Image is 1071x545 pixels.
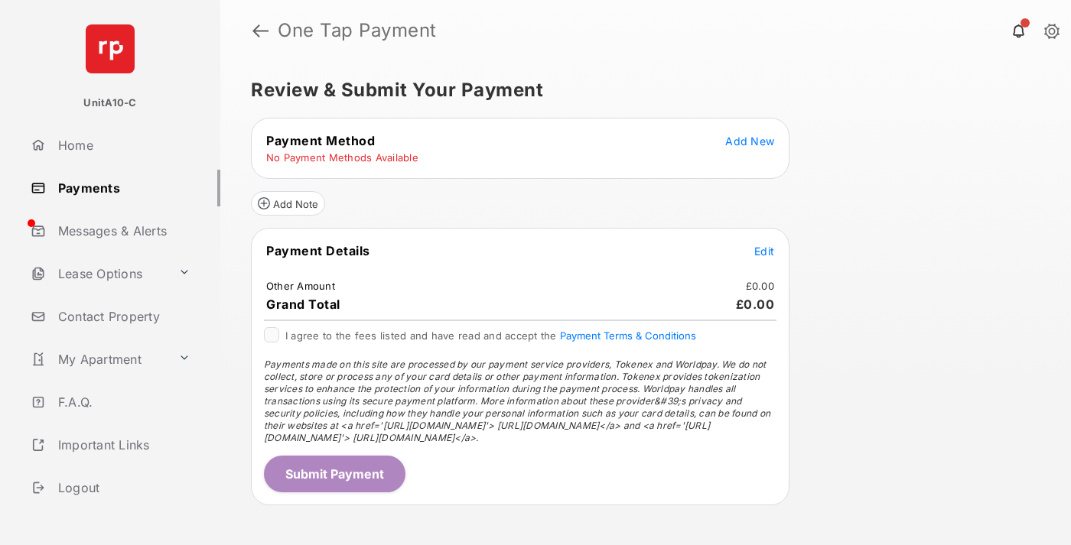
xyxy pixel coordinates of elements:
[24,427,197,463] a: Important Links
[754,243,774,258] button: Edit
[24,212,220,249] a: Messages & Alerts
[251,191,325,216] button: Add Note
[266,243,370,258] span: Payment Details
[725,135,774,148] span: Add New
[264,456,405,492] button: Submit Payment
[24,469,220,506] a: Logout
[24,384,220,420] a: F.A.Q.
[736,297,775,312] span: £0.00
[745,279,775,293] td: £0.00
[24,341,172,378] a: My Apartment
[725,133,774,148] button: Add New
[265,279,336,293] td: Other Amount
[24,298,220,335] a: Contact Property
[278,21,437,40] strong: One Tap Payment
[24,127,220,164] a: Home
[264,358,770,443] span: Payments made on this site are processed by our payment service providers, Tokenex and Worldpay. ...
[285,329,696,342] span: I agree to the fees listed and have read and accept the
[266,133,375,148] span: Payment Method
[24,255,172,292] a: Lease Options
[266,297,340,312] span: Grand Total
[251,81,1028,99] h5: Review & Submit Your Payment
[754,245,774,258] span: Edit
[86,24,135,73] img: svg+xml;base64,PHN2ZyB4bWxucz0iaHR0cDovL3d3dy53My5vcmcvMjAwMC9zdmciIHdpZHRoPSI2NCIgaGVpZ2h0PSI2NC...
[83,96,136,111] p: UnitA10-C
[265,151,419,164] td: No Payment Methods Available
[24,170,220,206] a: Payments
[560,329,696,342] button: I agree to the fees listed and have read and accept the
